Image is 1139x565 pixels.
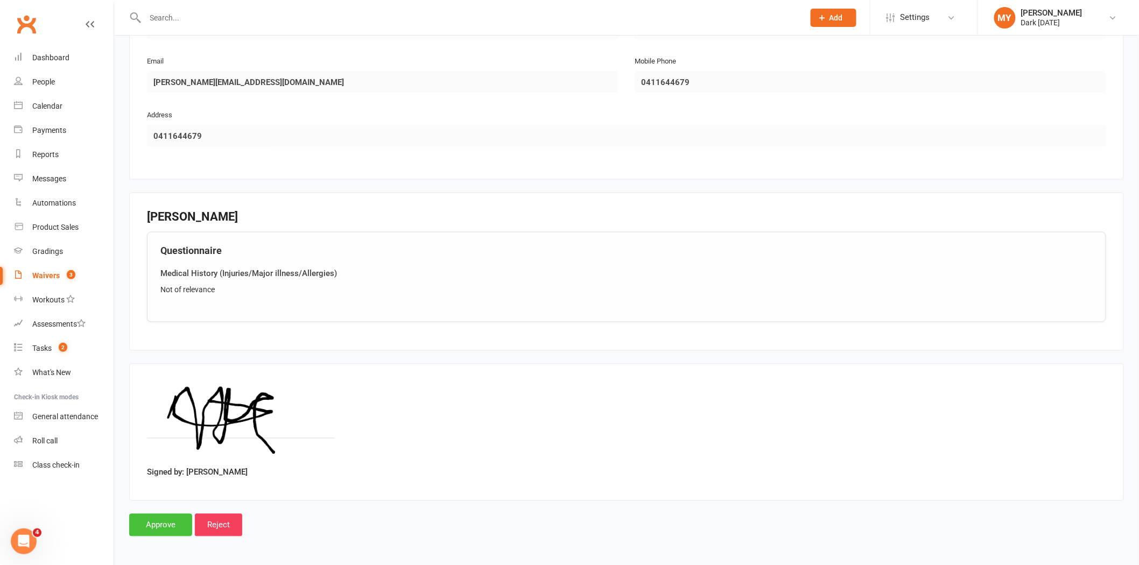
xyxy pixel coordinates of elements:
[32,77,55,86] div: People
[14,46,114,70] a: Dashboard
[32,174,66,183] div: Messages
[14,312,114,336] a: Assessments
[32,150,59,159] div: Reports
[14,429,114,453] a: Roll call
[1021,8,1082,18] div: [PERSON_NAME]
[14,167,114,191] a: Messages
[147,210,1106,223] h3: [PERSON_NAME]
[147,382,335,462] img: image1754717370.png
[635,56,676,67] label: Mobile Phone
[32,368,71,377] div: What's New
[14,70,114,94] a: People
[14,118,114,143] a: Payments
[14,264,114,288] a: Waivers 3
[147,110,172,121] label: Address
[32,295,65,304] div: Workouts
[160,267,1093,280] div: Medical History (Injuries/Major illness/Allergies)
[32,247,63,256] div: Gradings
[32,320,86,328] div: Assessments
[14,94,114,118] a: Calendar
[32,271,60,280] div: Waivers
[14,215,114,239] a: Product Sales
[147,466,248,479] label: Signed by: [PERSON_NAME]
[14,405,114,429] a: General attendance kiosk mode
[147,56,164,67] label: Email
[14,143,114,167] a: Reports
[160,245,1093,256] h4: Questionnaire
[14,288,114,312] a: Workouts
[14,191,114,215] a: Automations
[1021,18,1082,27] div: Dark [DATE]
[67,270,75,279] span: 3
[994,7,1016,29] div: MY
[32,436,58,445] div: Roll call
[160,284,1093,296] div: Not of relevance
[32,412,98,421] div: General attendance
[13,11,40,38] a: Clubworx
[829,13,843,22] span: Add
[59,343,67,352] span: 2
[14,361,114,385] a: What's New
[14,239,114,264] a: Gradings
[32,199,76,207] div: Automations
[32,102,62,110] div: Calendar
[33,528,41,537] span: 4
[901,5,930,30] span: Settings
[811,9,856,27] button: Add
[14,336,114,361] a: Tasks 2
[32,344,52,352] div: Tasks
[32,53,69,62] div: Dashboard
[195,514,242,536] input: Reject
[32,223,79,231] div: Product Sales
[32,461,80,469] div: Class check-in
[11,528,37,554] iframe: Intercom live chat
[14,453,114,477] a: Class kiosk mode
[142,10,797,25] input: Search...
[32,126,66,135] div: Payments
[129,514,192,536] input: Approve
